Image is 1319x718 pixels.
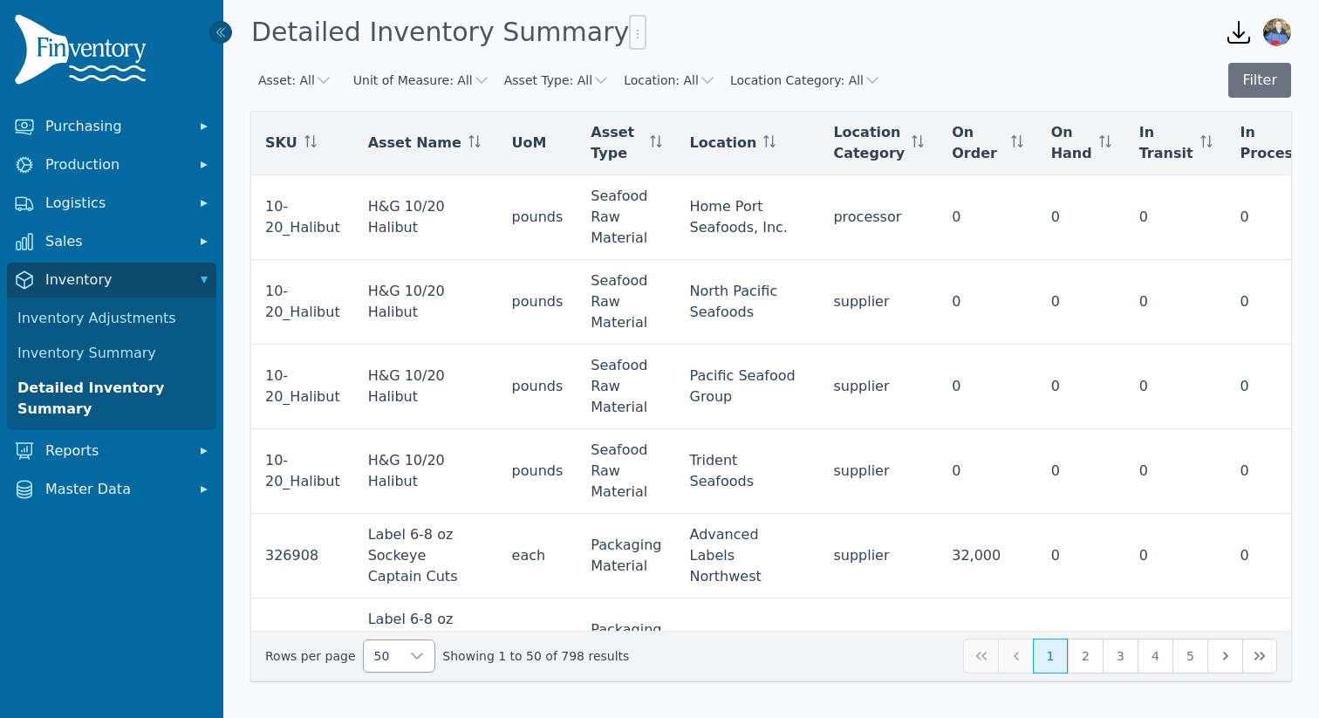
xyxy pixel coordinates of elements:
[952,376,1022,397] div: 0
[1263,18,1291,46] img: Jennifer Keith
[952,207,1022,228] div: 0
[498,260,577,345] td: pounds
[258,72,332,89] button: Asset: All
[819,345,938,429] td: supplier
[45,479,185,500] span: Master Data
[676,175,820,260] td: Home Port Seafoods, Inc.
[577,429,675,514] td: Seafood Raw Material
[1242,639,1277,674] button: Last Page
[1051,291,1111,312] div: 0
[952,461,1022,482] div: 0
[354,260,498,345] td: H&G 10/20 Halibut
[1033,639,1068,674] button: Page 1
[833,122,905,164] span: Location Category
[45,193,185,214] span: Logistics
[1139,630,1213,651] div: 0
[10,371,213,427] a: Detailed Inventory Summary
[45,116,185,137] span: Purchasing
[442,647,629,665] span: Showing 1 to 50 of 798 results
[1051,461,1111,482] div: 0
[353,72,490,89] button: Unit of Measure: All
[251,345,354,429] td: 10-20_Halibut
[676,429,820,514] td: Trident Seafoods
[251,514,354,598] td: 326908
[1051,122,1092,164] span: On Hand
[251,175,354,260] td: 10-20_Halibut
[676,345,820,429] td: Pacific Seafood Group
[1051,545,1111,566] div: 0
[45,231,185,252] span: Sales
[504,72,610,89] button: Asset Type: All
[251,260,354,345] td: 10-20_Halibut
[1138,639,1172,674] button: Page 4
[1139,376,1213,397] div: 0
[730,72,881,89] button: Location Category: All
[1139,207,1213,228] div: 0
[819,429,938,514] td: supplier
[354,598,498,683] td: Label 6-8 oz Sockeye Captain Cuts
[251,15,646,50] h1: Detailed Inventory Summary
[45,154,185,175] span: Production
[819,598,938,683] td: supplier
[498,175,577,260] td: pounds
[1051,376,1111,397] div: 0
[7,186,216,221] button: Logistics
[1068,639,1103,674] button: Page 2
[251,429,354,514] td: 10-20_Halibut
[7,472,216,507] button: Master Data
[354,175,498,260] td: H&G 10/20 Halibut
[7,434,216,468] button: Reports
[45,270,185,291] span: Inventory
[1228,63,1291,98] button: Filter
[676,514,820,598] td: Advanced Labels Northwest
[7,224,216,259] button: Sales
[368,133,461,154] span: Asset Name
[1139,122,1193,164] span: In Transit
[819,175,938,260] td: processor
[10,301,213,336] a: Inventory Adjustments
[591,122,642,164] span: Asset Type
[1051,630,1111,651] div: 33,000
[577,175,675,260] td: Seafood Raw Material
[251,598,354,683] td: 326908
[14,14,154,92] img: Finventory
[577,598,675,683] td: Packaging Material
[498,345,577,429] td: pounds
[364,640,400,672] span: Rows per page
[354,429,498,514] td: H&G 10/20 Halibut
[1139,545,1213,566] div: 0
[819,260,938,345] td: supplier
[265,133,297,154] span: SKU
[498,514,577,598] td: each
[1139,461,1213,482] div: 0
[676,598,820,683] td: Richmark Labels
[1207,639,1242,674] button: Next Page
[819,514,938,598] td: supplier
[7,109,216,144] button: Purchasing
[952,122,1003,164] span: On Order
[1051,207,1111,228] div: 0
[10,336,213,371] a: Inventory Summary
[7,147,216,182] button: Production
[577,260,675,345] td: Seafood Raw Material
[1139,291,1213,312] div: 0
[624,72,716,89] button: Location: All
[354,345,498,429] td: H&G 10/20 Halibut
[1172,639,1207,674] button: Page 5
[512,133,547,154] span: UoM
[1103,639,1138,674] button: Page 3
[952,545,1022,566] div: 32,000
[498,429,577,514] td: pounds
[676,260,820,345] td: North Pacific Seafoods
[952,291,1022,312] div: 0
[354,514,498,598] td: Label 6-8 oz Sockeye Captain Cuts
[690,133,757,154] span: Location
[577,514,675,598] td: Packaging Material
[952,630,1022,651] div: 119,000
[577,345,675,429] td: Seafood Raw Material
[7,263,216,297] button: Inventory
[45,441,185,462] span: Reports
[498,598,577,683] td: each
